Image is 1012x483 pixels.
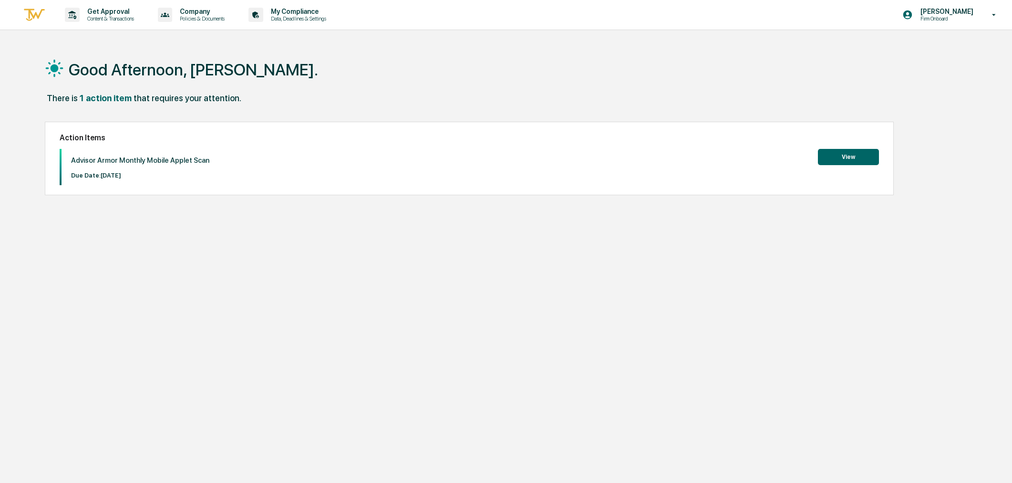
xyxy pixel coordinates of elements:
[913,15,978,22] p: Firm Onboard
[71,172,209,179] p: Due Date: [DATE]
[71,156,209,165] p: Advisor Armor Monthly Mobile Applet Scan
[263,8,331,15] p: My Compliance
[80,15,139,22] p: Content & Transactions
[981,451,1007,477] iframe: Open customer support
[818,149,879,165] button: View
[263,15,331,22] p: Data, Deadlines & Settings
[134,93,241,103] div: that requires your attention.
[818,152,879,161] a: View
[80,93,132,103] div: 1 action item
[69,60,318,79] h1: Good Afternoon, [PERSON_NAME].
[23,7,46,23] img: logo
[80,8,139,15] p: Get Approval
[60,133,879,142] h2: Action Items
[47,93,78,103] div: There is
[172,15,229,22] p: Policies & Documents
[172,8,229,15] p: Company
[913,8,978,15] p: [PERSON_NAME]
